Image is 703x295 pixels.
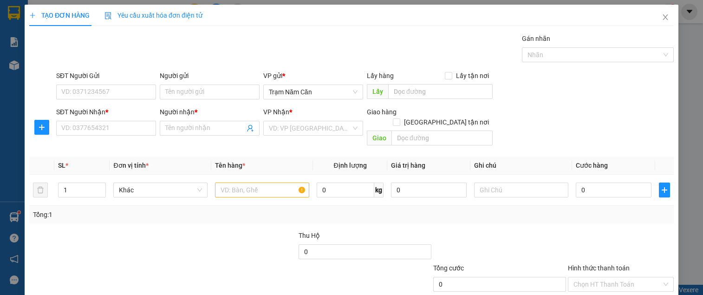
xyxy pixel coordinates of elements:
span: Giao [367,131,391,145]
span: Lấy hàng [367,72,394,79]
span: kg [374,183,384,197]
span: Định lượng [333,162,366,169]
img: icon [104,12,112,20]
input: Ghi Chú [474,183,568,197]
span: Trạm Năm Căn [269,85,358,99]
span: [GEOGRAPHIC_DATA] tận nơi [400,117,493,127]
span: Đơn vị tính [113,162,148,169]
span: Tổng cước [433,264,464,272]
div: Người nhận [160,107,260,117]
label: Hình thức thanh toán [568,264,630,272]
span: Tên hàng [215,162,245,169]
span: SL [58,162,65,169]
div: Người gửi [160,71,260,81]
span: plus [35,124,49,131]
span: plus [659,186,670,194]
span: Cước hàng [576,162,608,169]
button: plus [34,120,49,135]
span: close [662,13,669,21]
span: Yêu cầu xuất hóa đơn điện tử [104,12,202,19]
span: VP Nhận [263,108,289,116]
button: plus [659,183,670,197]
div: SĐT Người Gửi [56,71,156,81]
input: Dọc đường [391,131,493,145]
span: Giá trị hàng [391,162,425,169]
button: Close [652,5,678,31]
span: Lấy tận nơi [452,71,493,81]
span: Thu Hộ [299,232,320,239]
input: 0 [391,183,467,197]
span: plus [29,12,36,19]
button: delete [33,183,48,197]
div: VP gửi [263,71,363,81]
span: user-add [247,125,254,132]
th: Ghi chú [470,157,572,175]
div: SĐT Người Nhận [56,107,156,117]
input: Dọc đường [388,84,493,99]
input: VD: Bàn, Ghế [215,183,309,197]
span: Giao hàng [367,108,397,116]
div: Tổng: 1 [33,210,272,220]
span: Lấy [367,84,388,99]
span: Khác [119,183,202,197]
label: Gán nhãn [522,35,550,42]
span: TẠO ĐƠN HÀNG [29,12,90,19]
